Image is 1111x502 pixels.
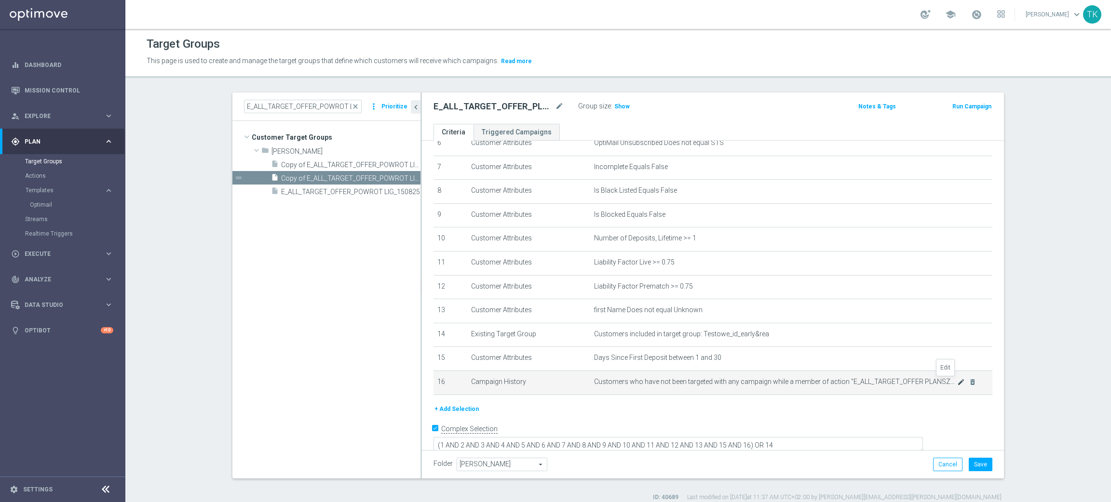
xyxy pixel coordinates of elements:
[23,487,53,492] a: Settings
[594,163,668,171] span: Incomplete Equals False
[594,211,665,219] span: Is Blocked Equals False
[271,160,279,171] i: insert_drive_file
[500,56,533,66] button: Read more
[11,326,20,335] i: lightbulb
[969,378,976,386] i: delete_forever
[25,226,124,241] div: Realtime Triggers
[594,354,721,362] span: Days Since First Deposit between 1 and 30
[614,103,630,110] span: Show
[369,100,379,113] i: more_vert
[411,103,420,112] i: chevron_left
[281,188,420,196] span: E_ALL_TARGET_OFFER_POWROT LIG_150825
[467,323,590,347] td: Existing Target Group
[25,139,104,145] span: Plan
[25,78,113,103] a: Mission Control
[951,101,992,112] button: Run Campaign
[434,323,467,347] td: 14
[104,249,113,258] i: keyboard_arrow_right
[411,100,420,114] button: chevron_left
[555,101,564,112] i: mode_edit
[25,186,114,194] div: Templates keyboard_arrow_right
[11,78,113,103] div: Mission Control
[434,275,467,299] td: 12
[578,102,611,110] label: Group size
[594,258,675,266] span: Liability Factor Live >= 0.75
[687,493,1002,502] label: Last modified on [DATE] at 11:37 AM UTC+02:00 by [PERSON_NAME][EMAIL_ADDRESS][PERSON_NAME][DOMAIN...
[434,251,467,275] td: 11
[25,215,100,223] a: Streams
[25,302,104,308] span: Data Studio
[147,37,220,51] h1: Target Groups
[11,275,20,284] i: track_changes
[25,251,104,257] span: Execute
[11,61,20,69] i: equalizer
[25,158,100,165] a: Target Groups
[11,112,20,120] i: person_search
[594,378,957,386] span: Customers who have not been targeted with any campaign while a member of action "E_ALL_TARGET_OFF...
[467,227,590,251] td: Customer Attributes
[11,275,104,284] div: Analyze
[11,301,104,309] div: Data Studio
[11,87,114,94] button: Mission Control
[1071,9,1082,20] span: keyboard_arrow_down
[11,250,114,258] button: play_circle_outline Execute keyboard_arrow_right
[467,370,590,395] td: Campaign History
[30,198,124,212] div: Optimail
[467,347,590,371] td: Customer Attributes
[101,327,113,333] div: +10
[261,146,269,158] i: folder
[104,186,113,195] i: keyboard_arrow_right
[352,103,359,110] span: close
[467,299,590,323] td: Customer Attributes
[611,102,612,110] label: :
[467,275,590,299] td: Customer Attributes
[434,180,467,204] td: 8
[11,317,113,343] div: Optibot
[10,485,18,494] i: settings
[11,137,104,146] div: Plan
[25,230,100,238] a: Realtime Triggers
[434,370,467,395] td: 16
[11,276,114,283] button: track_changes Analyze keyboard_arrow_right
[434,227,467,251] td: 10
[11,138,114,145] button: gps_fixed Plan keyboard_arrow_right
[380,100,409,113] button: Prioritize
[434,101,553,112] h2: E_ALL_TARGET_OFFER_PLANSZA_220825
[25,277,104,282] span: Analyze
[11,61,114,69] button: equalizer Dashboard
[11,327,114,334] button: lightbulb Optibot +10
[467,132,590,156] td: Customer Attributes
[25,183,124,212] div: Templates
[25,154,124,169] div: Target Groups
[25,317,101,343] a: Optibot
[857,101,897,112] button: Notes & Tags
[434,404,480,414] button: + Add Selection
[1083,5,1101,24] div: TK
[474,124,560,141] a: Triggered Campaigns
[653,493,678,502] label: ID: 40689
[25,52,113,78] a: Dashboard
[11,301,114,309] button: Data Studio keyboard_arrow_right
[594,330,769,338] span: Customers included in target group: Testowe_id_early&rea
[11,137,20,146] i: gps_fixed
[25,113,104,119] span: Explore
[25,169,124,183] div: Actions
[467,251,590,275] td: Customer Attributes
[147,57,499,65] span: This page is used to create and manage the target groups that define which customers will receive...
[244,100,362,113] input: Quick find group or folder
[933,458,962,471] button: Cancel
[467,156,590,180] td: Customer Attributes
[441,424,498,434] label: Complex Selection
[434,460,453,468] label: Folder
[252,131,420,144] span: Customer Target Groups
[271,147,420,156] span: And&#x17C;elika B.
[969,458,992,471] button: Save
[30,201,100,209] a: Optimail
[11,112,104,120] div: Explore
